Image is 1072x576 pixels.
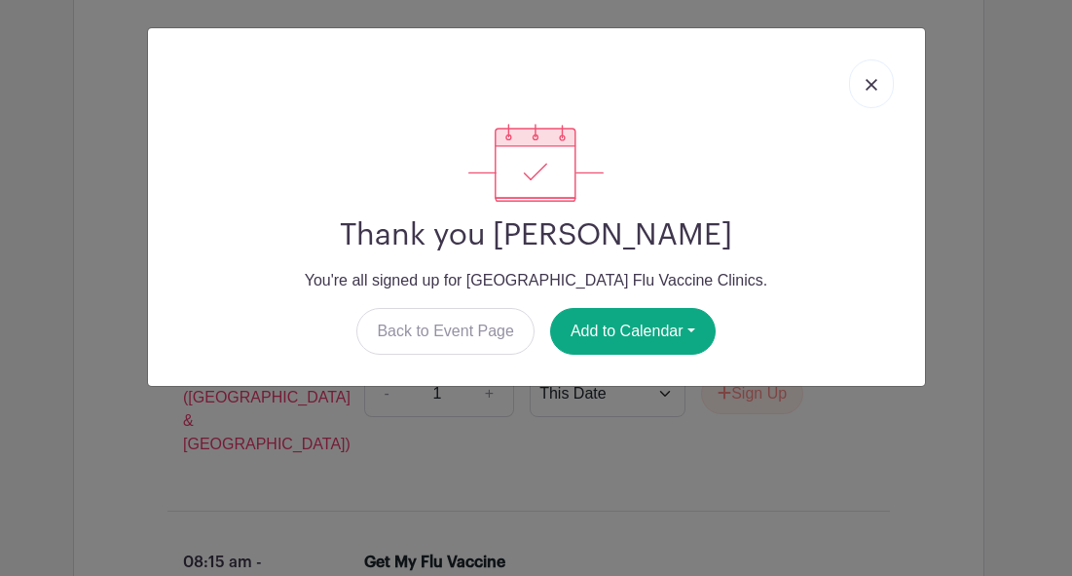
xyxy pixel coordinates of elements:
[550,308,716,355] button: Add to Calendar
[356,308,535,355] a: Back to Event Page
[164,217,909,253] h2: Thank you [PERSON_NAME]
[164,269,909,292] p: You're all signed up for [GEOGRAPHIC_DATA] Flu Vaccine Clinics.
[866,79,877,91] img: close_button-5f87c8562297e5c2d7936805f587ecaba9071eb48480494691a3f1689db116b3.svg
[468,124,603,202] img: signup_complete-c468d5dda3e2740ee63a24cb0ba0d3ce5d8a4ecd24259e683200fb1569d990c8.svg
